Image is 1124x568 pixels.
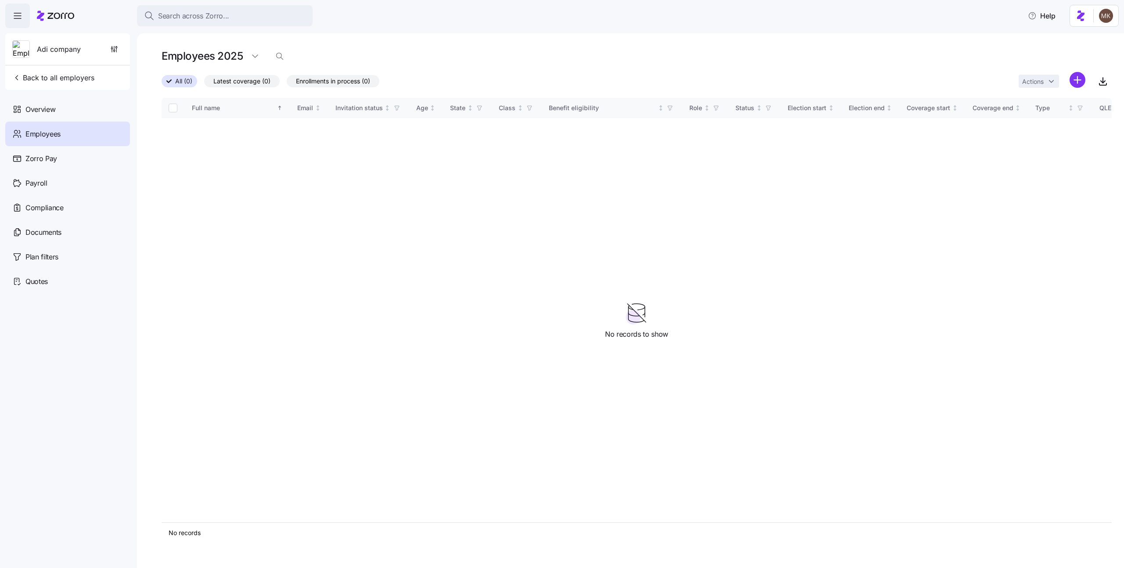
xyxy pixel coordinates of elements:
div: Status [735,103,754,113]
th: StateNot sorted [443,98,492,118]
div: Election start [788,103,826,113]
a: Quotes [5,269,130,294]
th: EmailNot sorted [290,98,328,118]
a: Employees [5,122,130,146]
div: Age [416,103,428,113]
div: Sorted ascending [277,105,283,111]
span: Employees [25,129,61,140]
span: Quotes [25,276,48,287]
th: Coverage endNot sorted [965,98,1029,118]
div: Type [1035,103,1066,113]
span: Adi company [37,44,81,55]
th: Full nameSorted ascending [185,98,290,118]
input: Select all records [169,104,177,112]
span: Zorro Pay [25,153,57,164]
div: Email [297,103,313,113]
th: Election endNot sorted [842,98,900,118]
div: No records [169,528,1105,537]
a: Compliance [5,195,130,220]
a: Documents [5,220,130,244]
div: Invitation status [335,103,383,113]
span: Documents [25,227,61,238]
th: ClassNot sorted [492,98,542,118]
th: Benefit eligibilityNot sorted [542,98,682,118]
span: Search across Zorro... [158,11,229,22]
div: Not sorted [886,105,892,111]
span: Latest coverage (0) [213,75,270,87]
button: Help [1021,7,1063,25]
span: Payroll [25,178,47,189]
div: Not sorted [384,105,390,111]
span: Compliance [25,202,64,213]
span: Actions [1022,79,1044,85]
div: Not sorted [467,105,473,111]
div: Benefit eligibility [549,103,656,113]
span: All (0) [175,75,192,87]
th: Coverage startNot sorted [900,98,965,118]
div: Not sorted [756,105,762,111]
th: StatusNot sorted [728,98,781,118]
div: Not sorted [828,105,834,111]
th: Election startNot sorted [781,98,842,118]
div: Not sorted [517,105,523,111]
div: Not sorted [1015,105,1021,111]
th: Invitation statusNot sorted [328,98,409,118]
a: Plan filters [5,244,130,269]
div: Coverage start [907,103,950,113]
button: Back to all employers [9,69,98,86]
span: Enrollments in process (0) [296,75,370,87]
th: RoleNot sorted [682,98,728,118]
span: Plan filters [25,252,58,262]
span: Back to all employers [12,72,94,83]
div: Election end [849,103,885,113]
span: Help [1028,11,1056,21]
div: Not sorted [658,105,664,111]
a: Zorro Pay [5,146,130,171]
div: Class [499,103,515,113]
div: Full name [192,103,275,113]
th: AgeNot sorted [409,98,443,118]
div: Not sorted [429,105,436,111]
div: Not sorted [704,105,710,111]
div: State [450,103,465,113]
img: Employer logo [13,41,29,58]
div: Not sorted [952,105,958,111]
div: Coverage end [973,103,1013,113]
div: Not sorted [1068,105,1074,111]
button: Search across Zorro... [137,5,313,26]
svg: add icon [1070,72,1085,88]
span: Overview [25,104,55,115]
a: Payroll [5,171,130,195]
img: 5ab780eebedb11a070f00e4a129a1a32 [1099,9,1113,23]
div: Role [689,103,702,113]
span: No records to show [605,329,668,340]
a: Overview [5,97,130,122]
h1: Employees 2025 [162,49,243,63]
th: TypeNot sorted [1028,98,1092,118]
button: Actions [1019,75,1059,88]
div: Not sorted [315,105,321,111]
